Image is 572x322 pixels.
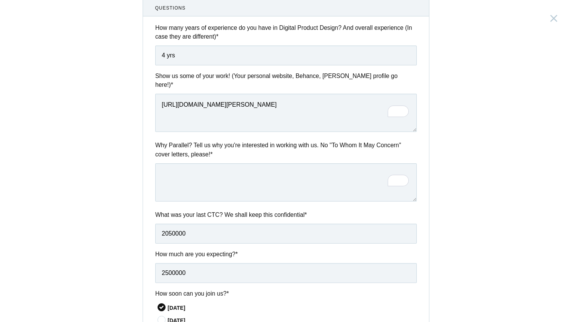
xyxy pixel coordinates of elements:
label: Why Parallel? Tell us why you're interested in working with us. No "To Whom It May Concern" cover... [155,141,417,159]
label: How soon can you join us? [155,289,417,298]
div: [DATE] [167,304,417,312]
label: How many years of experience do you have in Digital Product Design? And overall experience (In ca... [155,23,417,41]
label: How much are you expecting? [155,250,417,259]
textarea: To enrich screen reader interactions, please activate Accessibility in Grammarly extension settings [155,163,417,202]
label: Show us some of your work! (Your personal website, Behance, [PERSON_NAME] profile go here!) [155,72,417,89]
span: Questions [155,5,417,11]
textarea: To enrich screen reader interactions, please activate Accessibility in Grammarly extension settings [155,94,417,132]
label: What was your last CTC? We shall keep this confidential [155,210,417,219]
